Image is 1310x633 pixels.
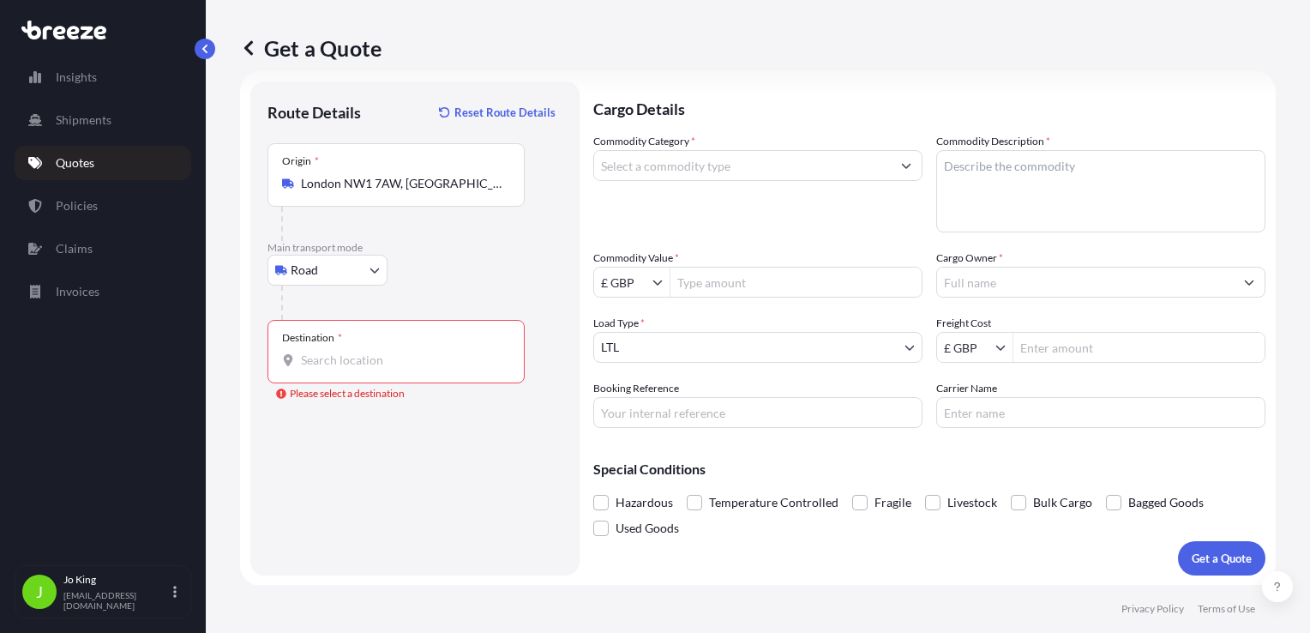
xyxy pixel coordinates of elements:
[709,490,838,515] span: Temperature Controlled
[282,154,319,168] div: Origin
[56,197,98,214] p: Policies
[15,232,191,266] a: Claims
[593,81,1265,133] p: Cargo Details
[301,352,503,369] input: Destination
[601,339,619,356] span: LTL
[995,339,1013,356] button: Show suggestions
[593,380,679,397] label: Booking Reference
[56,69,97,86] p: Insights
[1013,332,1265,363] input: Enter amount
[267,102,361,123] p: Route Details
[276,385,405,402] div: Please select a destination
[670,267,922,298] input: Type amount
[63,590,170,611] p: [EMAIL_ADDRESS][DOMAIN_NAME]
[593,462,1265,476] p: Special Conditions
[430,99,562,126] button: Reset Route Details
[947,490,997,515] span: Livestock
[891,150,922,181] button: Show suggestions
[56,240,93,257] p: Claims
[937,332,995,363] input: Freight Cost
[874,490,911,515] span: Fragile
[936,315,991,332] label: Freight Cost
[594,150,891,181] input: Select a commodity type
[1198,602,1255,616] a: Terms of Use
[63,573,170,587] p: Jo King
[937,267,1234,298] input: Full name
[593,332,922,363] button: LTL
[1121,602,1184,616] a: Privacy Policy
[15,189,191,223] a: Policies
[36,583,43,600] span: J
[1033,490,1092,515] span: Bulk Cargo
[267,241,562,255] p: Main transport mode
[593,250,679,267] label: Commodity Value
[594,267,652,298] input: Commodity Value
[936,250,1003,267] label: Cargo Owner
[936,133,1050,150] label: Commodity Description
[282,331,342,345] div: Destination
[267,255,388,286] button: Select transport
[593,397,922,428] input: Your internal reference
[936,380,997,397] label: Carrier Name
[1178,541,1265,576] button: Get a Quote
[616,515,679,541] span: Used Goods
[1128,490,1204,515] span: Bagged Goods
[240,34,382,62] p: Get a Quote
[56,154,94,172] p: Quotes
[616,490,673,515] span: Hazardous
[652,274,670,291] button: Show suggestions
[56,283,99,300] p: Invoices
[936,397,1265,428] input: Enter name
[291,262,318,279] span: Road
[593,133,695,150] label: Commodity Category
[15,103,191,137] a: Shipments
[593,315,645,332] span: Load Type
[1234,267,1265,298] button: Show suggestions
[56,112,111,129] p: Shipments
[1192,550,1252,567] p: Get a Quote
[454,104,556,121] p: Reset Route Details
[15,274,191,309] a: Invoices
[15,60,191,94] a: Insights
[301,175,503,192] input: Origin
[15,146,191,180] a: Quotes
